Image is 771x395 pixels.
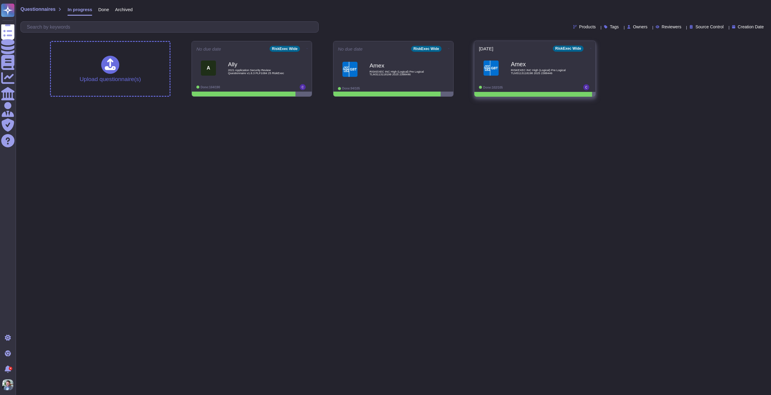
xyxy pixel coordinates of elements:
span: Reviewers [662,25,681,29]
span: [DATE] [479,46,493,51]
span: Done: 94/105 [342,87,360,90]
span: Creation Date [738,25,764,29]
img: user [2,379,13,390]
span: Done [98,7,109,12]
div: Upload questionnaire(s) [80,56,141,82]
span: Done: 164/190 [201,86,220,89]
div: RiskExec Wide [411,46,442,52]
button: user [1,378,17,391]
div: A [201,61,216,76]
span: Source Control [695,25,723,29]
div: 4 [9,367,12,370]
input: Search by keywords [24,22,318,32]
span: 2021 Application Security Review Questionnaire v1.8.3 PLF1084 25 RiskExec [228,69,288,74]
span: Tags [610,25,619,29]
img: user [300,84,306,90]
span: RISKEXEC INC High (Logical) Pre Logical TLM3113118198 2025 2388446 [370,70,430,76]
span: No due date [196,47,221,51]
span: Questionnaires [20,7,55,12]
b: Amex [370,63,430,68]
b: Ally [228,61,288,67]
span: No due date [338,47,363,51]
span: Done: 102/105 [483,86,503,89]
span: Products [579,25,596,29]
span: Owners [633,25,648,29]
div: RiskExec Wide [270,46,300,52]
span: Archived [115,7,133,12]
img: Logo [483,60,499,76]
span: RISKEXEC INC High (Logical) Pre Logical TLM3113118198 2025 2388446 [511,69,572,74]
img: Logo [342,62,357,77]
b: Amex [511,61,572,67]
span: In progress [67,7,92,12]
img: user [583,84,589,90]
div: RiskExec Wide [553,45,583,52]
